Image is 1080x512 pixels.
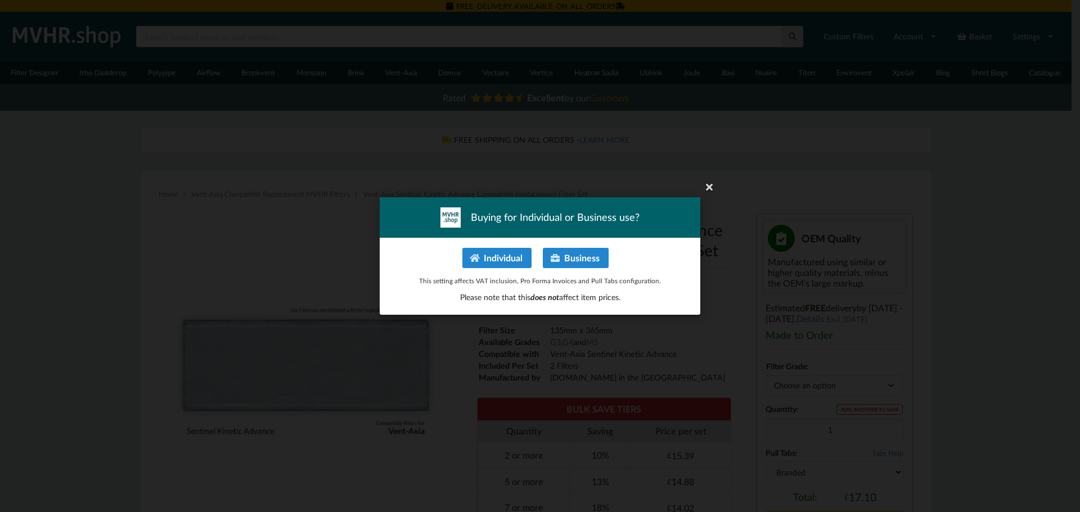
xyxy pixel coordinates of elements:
span: does not [530,292,559,302]
p: Please note that this affect item prices. [391,292,688,303]
img: mvhr-inverted.png [440,207,461,228]
p: This setting affects VAT inclusion, Pro Forma Invoices and Pull Tabs configuration. [391,276,688,286]
span: Buying for Individual or Business use? [471,210,640,224]
button: Individual [462,248,532,268]
button: Business [543,248,609,268]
